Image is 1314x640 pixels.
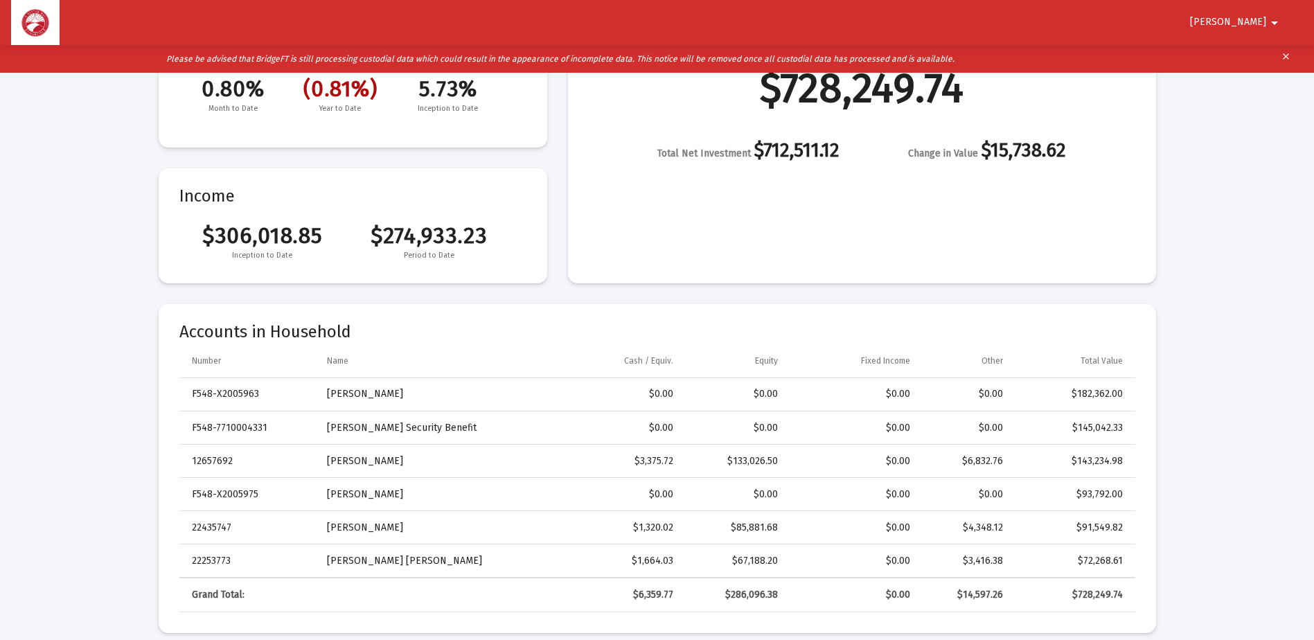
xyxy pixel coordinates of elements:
div: Equity [755,355,778,366]
div: Number [192,355,221,366]
span: (0.81%) [287,75,394,102]
div: $0.00 [797,454,910,468]
td: [PERSON_NAME] [317,478,552,511]
div: $0.00 [693,488,778,501]
td: F548-7710004331 [179,411,318,445]
i: Please be advised that BridgeFT is still processing custodial data which could result in the appe... [166,54,955,64]
div: Fixed Income [861,355,910,366]
div: $0.00 [930,387,1003,401]
span: [PERSON_NAME] [1190,17,1266,28]
img: Dashboard [21,9,49,37]
td: Column Fixed Income [788,344,920,377]
div: $0.00 [797,521,910,535]
td: 22435747 [179,511,318,544]
div: $0.00 [930,488,1003,501]
span: Inception to Date [394,102,501,116]
mat-card-title: Income [179,189,526,203]
div: $6,832.76 [930,454,1003,468]
div: Name [327,355,348,366]
div: $0.00 [797,421,910,435]
div: $85,881.68 [693,521,778,535]
span: $306,018.85 [179,222,346,249]
td: [PERSON_NAME] [317,445,552,478]
div: Grand Total: [192,588,308,602]
div: $67,188.20 [693,554,778,568]
span: Period to Date [346,249,513,263]
div: $0.00 [693,387,778,401]
td: Column Name [317,344,552,377]
div: $0.00 [562,421,673,435]
span: Change in Value [908,148,978,159]
td: F548-X2005963 [179,378,318,411]
div: $182,362.00 [1022,387,1123,401]
div: $0.00 [797,588,910,602]
div: $0.00 [562,488,673,501]
td: Column Other [920,344,1013,377]
div: $728,249.74 [760,81,964,95]
div: $143,234.98 [1022,454,1123,468]
div: $286,096.38 [693,588,778,602]
div: $0.00 [797,488,910,501]
div: $0.00 [930,421,1003,435]
td: 22253773 [179,544,318,578]
mat-card-title: Performance Data [179,48,526,116]
td: F548-X2005975 [179,478,318,511]
div: $0.00 [797,554,910,568]
td: Column Number [179,344,318,377]
div: $133,026.50 [693,454,778,468]
span: $274,933.23 [346,222,513,249]
td: 12657692 [179,445,318,478]
div: $15,738.62 [908,143,1066,161]
div: $0.00 [693,421,778,435]
span: Year to Date [287,102,394,116]
div: Total Value [1081,355,1123,366]
div: $72,268.61 [1022,554,1123,568]
td: [PERSON_NAME] Security Benefit [317,411,552,445]
span: Total Net Investment [657,148,751,159]
div: $712,511.12 [657,143,840,161]
div: $93,792.00 [1022,488,1123,501]
td: [PERSON_NAME] [PERSON_NAME] [317,544,552,578]
span: 0.80% [179,75,287,102]
div: $0.00 [797,387,910,401]
div: Cash / Equiv. [624,355,673,366]
mat-card-title: Accounts in Household [179,325,1135,339]
button: [PERSON_NAME] [1173,8,1299,36]
td: [PERSON_NAME] [317,511,552,544]
div: $14,597.26 [930,588,1003,602]
div: $91,549.82 [1022,521,1123,535]
div: $145,042.33 [1022,421,1123,435]
mat-icon: arrow_drop_down [1266,9,1283,37]
div: $0.00 [562,387,673,401]
td: [PERSON_NAME] [317,378,552,411]
div: Data grid [179,344,1135,612]
td: Column Total Value [1013,344,1135,377]
span: Inception to Date [179,249,346,263]
td: Column Cash / Equiv. [552,344,683,377]
span: 5.73% [394,75,501,102]
div: $3,375.72 [562,454,673,468]
span: Month to Date [179,102,287,116]
td: Column Equity [683,344,788,377]
div: $3,416.38 [930,554,1003,568]
div: Other [982,355,1003,366]
div: $728,249.74 [1022,588,1123,602]
div: $1,320.02 [562,521,673,535]
div: $6,359.77 [562,588,673,602]
div: $1,664.03 [562,554,673,568]
mat-icon: clear [1281,48,1291,69]
div: $4,348.12 [930,521,1003,535]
